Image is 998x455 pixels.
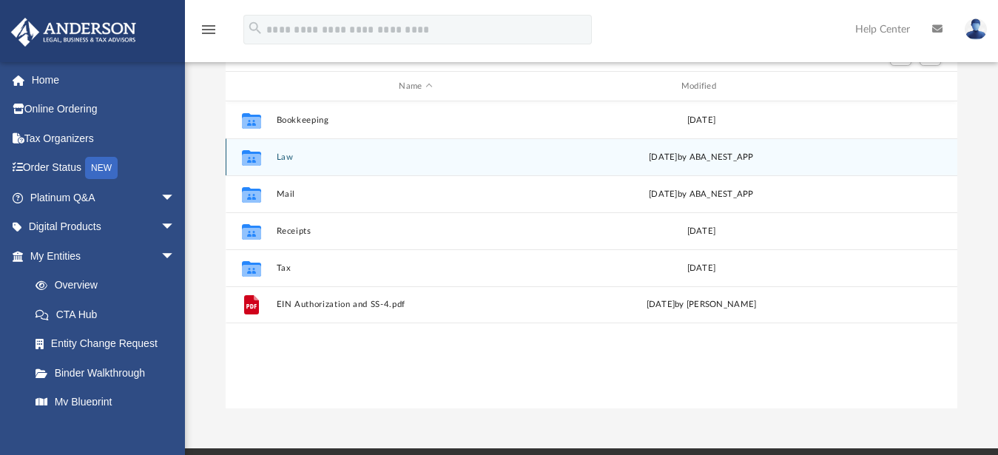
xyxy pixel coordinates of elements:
div: [DATE] [562,114,840,127]
a: Binder Walkthrough [21,358,198,388]
button: Receipts [276,226,555,236]
a: Tax Organizers [10,124,198,153]
div: id [232,80,269,93]
span: arrow_drop_down [161,183,190,213]
button: EIN Authorization and SS-4.pdf [276,300,555,310]
i: menu [200,21,218,38]
a: Online Ordering [10,95,198,124]
div: id [847,80,951,93]
div: Modified [562,80,841,93]
a: Entity Change Request [21,329,198,359]
a: My Blueprint [21,388,190,417]
a: Order StatusNEW [10,153,198,183]
a: Overview [21,271,198,300]
i: search [247,20,263,36]
div: [DATE] by ABA_NEST_APP [562,151,840,164]
a: Platinum Q&Aarrow_drop_down [10,183,198,212]
div: Name [275,80,555,93]
div: [DATE] [562,225,840,238]
button: Law [276,152,555,162]
div: grid [226,101,957,408]
img: Anderson Advisors Platinum Portal [7,18,141,47]
a: CTA Hub [21,300,198,329]
div: NEW [85,157,118,179]
button: Bookkeeping [276,115,555,125]
div: [DATE] by ABA_NEST_APP [562,188,840,201]
div: [DATE] by [PERSON_NAME] [562,299,840,312]
button: Tax [276,263,555,273]
div: [DATE] [562,262,840,275]
a: My Entitiesarrow_drop_down [10,241,198,271]
img: User Pic [965,18,987,40]
button: Mail [276,189,555,199]
a: Digital Productsarrow_drop_down [10,212,198,242]
span: arrow_drop_down [161,212,190,243]
a: menu [200,28,218,38]
a: Home [10,65,198,95]
span: arrow_drop_down [161,241,190,272]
